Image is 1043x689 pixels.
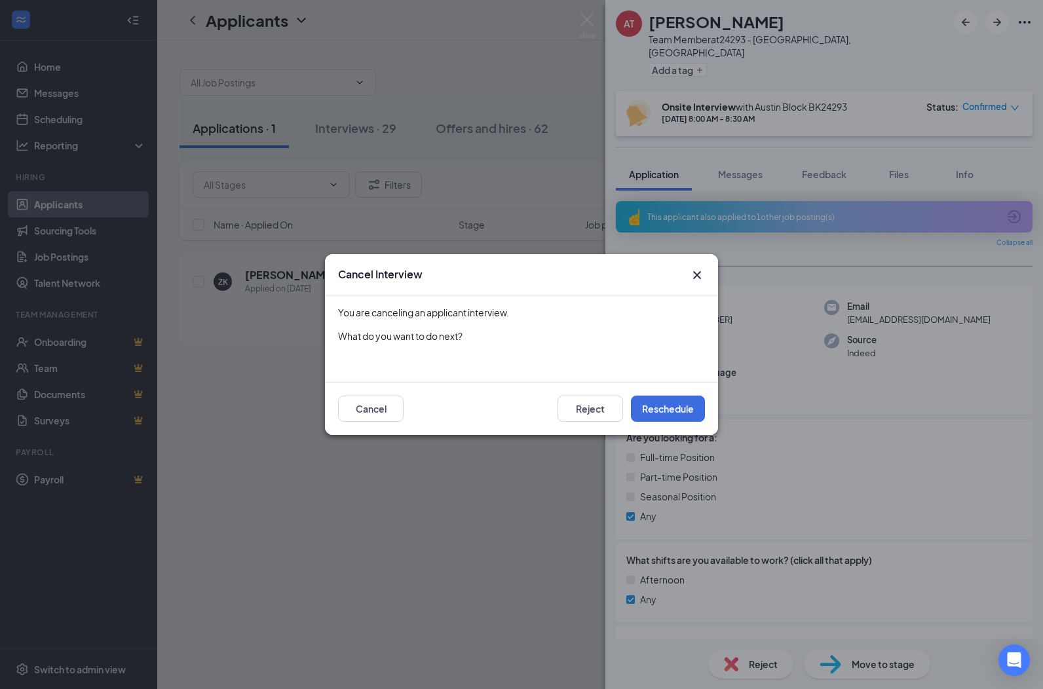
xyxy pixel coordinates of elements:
[338,306,705,319] div: You are canceling an applicant interview.
[558,396,623,422] button: Reject
[631,396,705,422] button: Reschedule
[338,267,423,282] h3: Cancel Interview
[689,267,705,283] button: Close
[338,329,705,343] div: What do you want to do next?
[998,644,1030,676] div: Open Intercom Messenger
[689,267,705,283] svg: Cross
[338,396,404,422] button: Cancel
